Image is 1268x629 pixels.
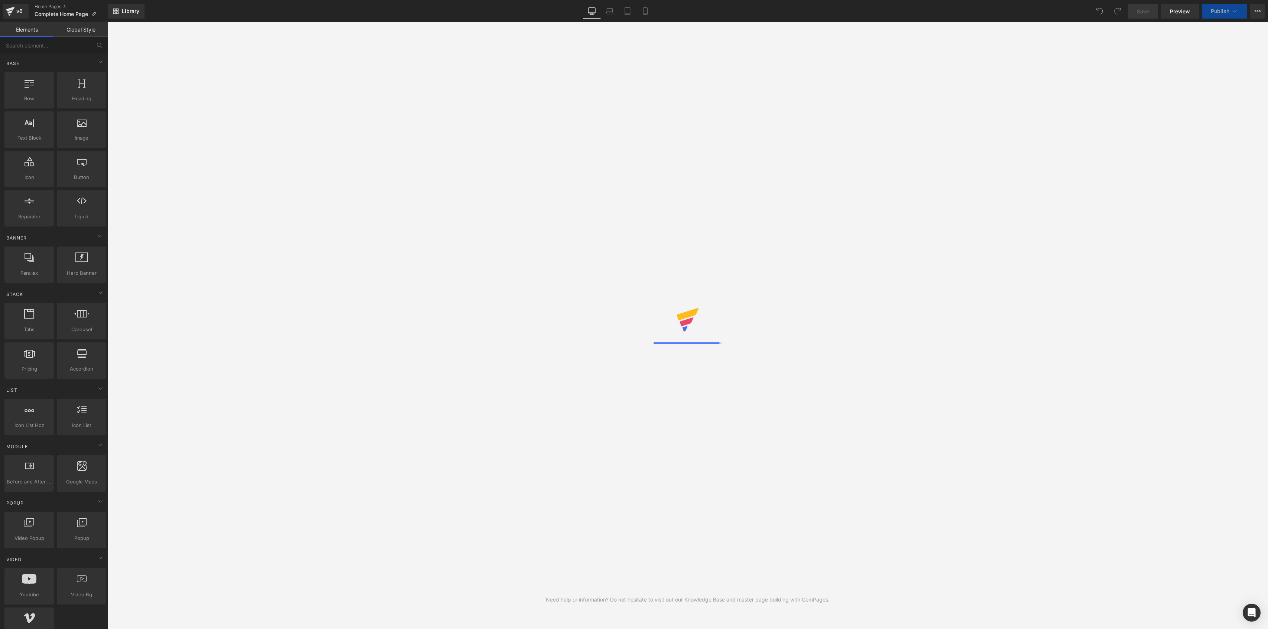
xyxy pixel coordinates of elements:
span: Stack [6,291,24,298]
a: New Library [108,4,145,19]
span: Icon List [59,421,104,429]
span: Video Popup [7,534,52,542]
span: Accordion [59,365,104,373]
button: Publish [1202,4,1247,19]
button: Undo [1092,4,1107,19]
span: Icon List Hoz [7,421,52,429]
span: Separator [7,213,52,221]
span: List [6,387,18,394]
a: Preview [1161,4,1199,19]
span: Video [6,556,22,563]
span: Pricing [7,365,52,373]
span: Before and After Images [7,478,52,486]
div: Open Intercom Messenger [1243,604,1261,622]
span: Popup [59,534,104,542]
span: Banner [6,234,27,241]
a: Global Style [54,22,108,37]
a: Tablet [619,4,636,19]
span: Popup [6,499,25,506]
span: Complete Home Page [35,11,88,17]
span: Library [122,8,139,14]
span: Button [59,173,104,181]
button: Redo [1110,4,1125,19]
span: Heading [59,95,104,102]
span: Image [59,134,104,142]
span: Icon [7,173,52,181]
span: Parallax [7,269,52,277]
span: Carousel [59,326,104,333]
span: Publish [1211,8,1229,14]
a: Mobile [636,4,654,19]
span: Liquid [59,213,104,221]
a: Home Pages [35,4,108,10]
div: Need help or information? Do not hesitate to visit out our Knowledge Base and master page buildin... [546,596,830,604]
span: Hero Banner [59,269,104,277]
span: Save [1137,7,1149,15]
span: Text Block [7,134,52,142]
span: Youtube [7,591,52,599]
span: Row [7,95,52,102]
a: v6 [3,4,29,19]
span: Tabs [7,326,52,333]
span: Preview [1170,7,1190,15]
a: Desktop [583,4,601,19]
span: Module [6,443,29,450]
div: v6 [15,6,24,16]
a: Laptop [601,4,619,19]
span: Video Bg [59,591,104,599]
span: Google Maps [59,478,104,486]
button: More [1250,4,1265,19]
span: Base [6,60,20,67]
